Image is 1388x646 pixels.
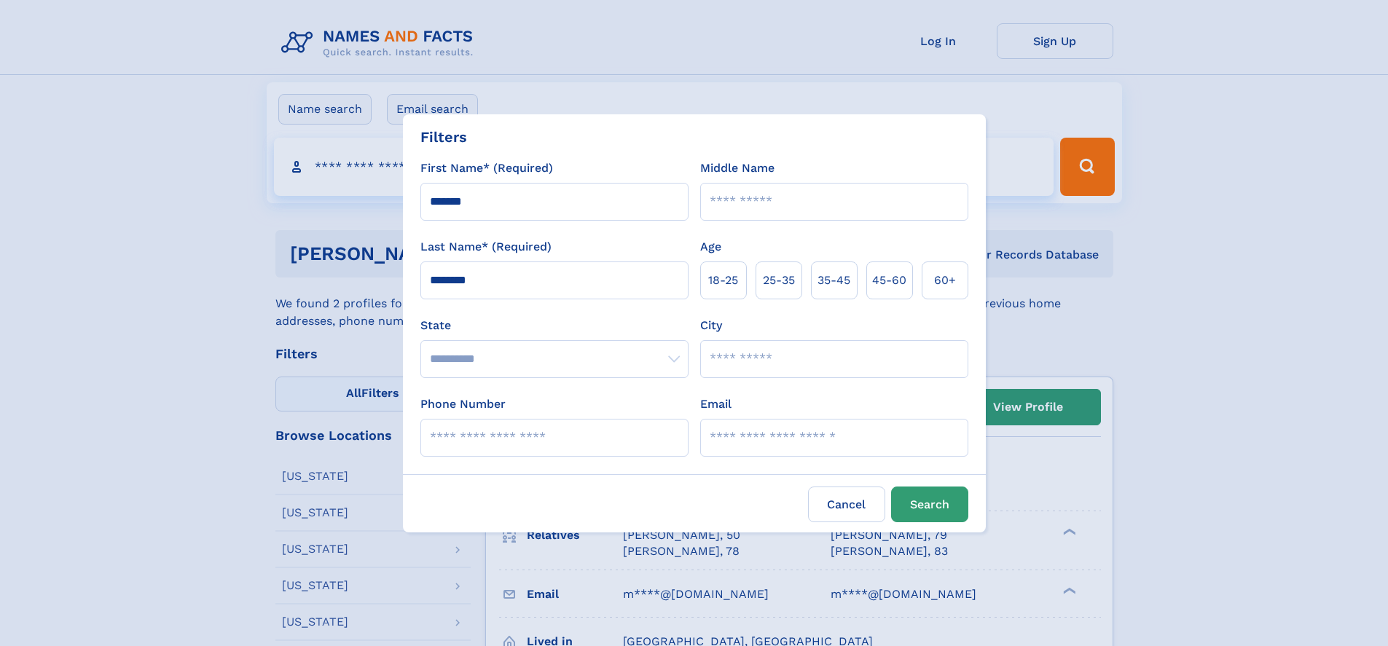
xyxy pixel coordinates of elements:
label: Middle Name [700,159,775,177]
label: Phone Number [420,395,506,413]
div: Filters [420,126,467,148]
label: Cancel [808,487,885,522]
label: Email [700,395,732,413]
label: First Name* (Required) [420,159,553,177]
label: City [700,317,722,334]
button: Search [891,487,968,522]
span: 60+ [934,272,956,289]
span: 25‑35 [763,272,795,289]
label: Age [700,238,721,256]
label: State [420,317,689,334]
label: Last Name* (Required) [420,238,552,256]
span: 45‑60 [872,272,906,289]
span: 35‑45 [817,272,850,289]
span: 18‑25 [708,272,738,289]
